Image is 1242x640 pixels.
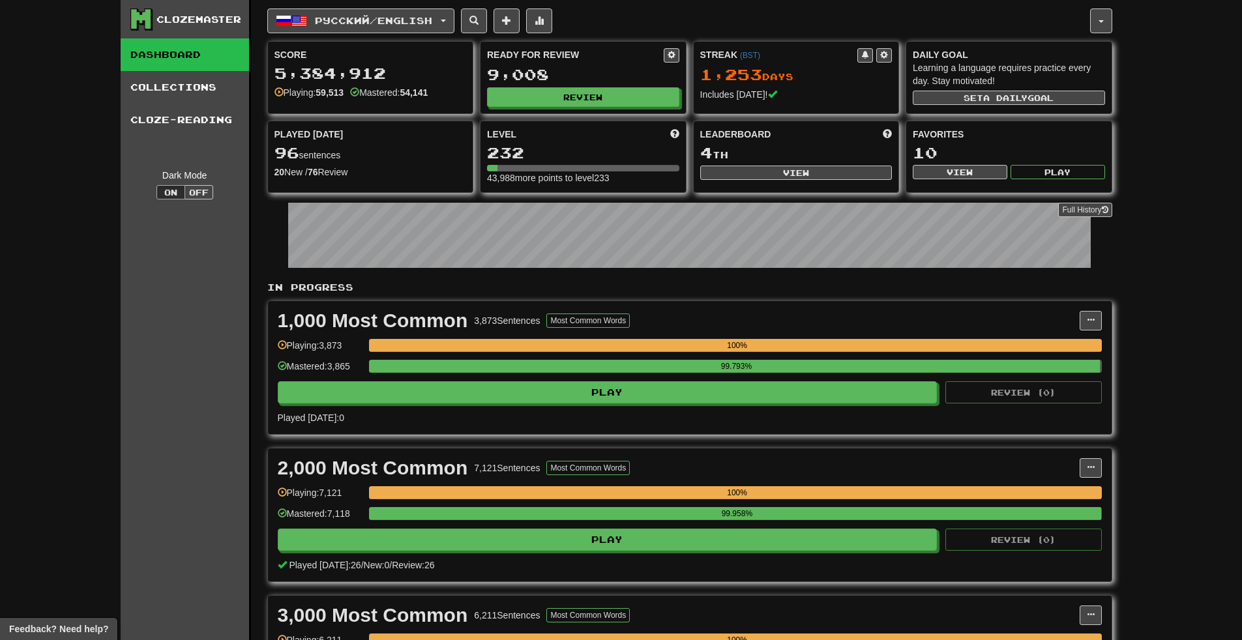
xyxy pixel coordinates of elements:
[546,461,630,475] button: Most Common Words
[267,8,454,33] button: Русский/English
[278,413,344,423] span: Played [DATE]: 0
[670,128,679,141] span: Score more points to level up
[278,529,938,551] button: Play
[945,381,1102,403] button: Review (0)
[494,8,520,33] button: Add sentence to collection
[700,65,762,83] span: 1,253
[278,339,362,360] div: Playing: 3,873
[274,167,285,177] strong: 20
[526,8,552,33] button: More stats
[278,360,362,381] div: Mastered: 3,865
[487,171,679,184] div: 43,988 more points to level 233
[373,339,1102,352] div: 100%
[474,609,540,622] div: 6,211 Sentences
[487,145,679,161] div: 232
[130,169,239,182] div: Dark Mode
[350,86,428,99] div: Mastered:
[278,311,468,330] div: 1,000 Most Common
[373,507,1101,520] div: 99.958%
[700,166,893,180] button: View
[913,128,1105,141] div: Favorites
[308,167,318,177] strong: 76
[1058,203,1112,217] a: Full History
[883,128,892,141] span: This week in points, UTC
[364,560,390,570] span: New: 0
[700,128,771,141] span: Leaderboard
[487,87,679,107] button: Review
[1011,165,1105,179] button: Play
[945,529,1102,551] button: Review (0)
[913,165,1007,179] button: View
[740,51,760,60] a: (BST)
[487,128,516,141] span: Level
[156,13,241,26] div: Clozemaster
[267,281,1112,294] p: In Progress
[274,128,344,141] span: Played [DATE]
[700,48,858,61] div: Streak
[274,65,467,81] div: 5,384,912
[373,486,1102,499] div: 100%
[316,87,344,98] strong: 59,513
[315,15,432,26] span: Русский / English
[461,8,487,33] button: Search sentences
[487,66,679,83] div: 9,008
[274,166,467,179] div: New / Review
[278,486,362,508] div: Playing: 7,121
[274,86,344,99] div: Playing:
[487,48,664,61] div: Ready for Review
[389,560,392,570] span: /
[546,313,630,328] button: Most Common Words
[983,93,1028,102] span: a daily
[392,560,434,570] span: Review: 26
[373,360,1100,373] div: 99.793%
[9,622,108,635] span: Open feedback widget
[700,143,713,162] span: 4
[474,461,540,474] div: 7,121 Sentences
[274,48,467,61] div: Score
[546,608,630,622] button: Most Common Words
[474,314,540,327] div: 3,873 Sentences
[156,185,185,199] button: On
[274,145,467,162] div: sentences
[700,145,893,162] div: th
[121,104,249,136] a: Cloze-Reading
[400,87,428,98] strong: 54,141
[913,91,1105,105] button: Seta dailygoal
[278,605,468,625] div: 3,000 Most Common
[700,66,893,83] div: Day s
[274,143,299,162] span: 96
[185,185,213,199] button: Off
[913,48,1105,61] div: Daily Goal
[700,88,893,101] div: Includes [DATE]!
[913,61,1105,87] div: Learning a language requires practice every day. Stay motivated!
[121,38,249,71] a: Dashboard
[913,145,1105,161] div: 10
[278,458,468,478] div: 2,000 Most Common
[289,560,361,570] span: Played [DATE]: 26
[361,560,364,570] span: /
[278,381,938,403] button: Play
[121,71,249,104] a: Collections
[278,507,362,529] div: Mastered: 7,118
